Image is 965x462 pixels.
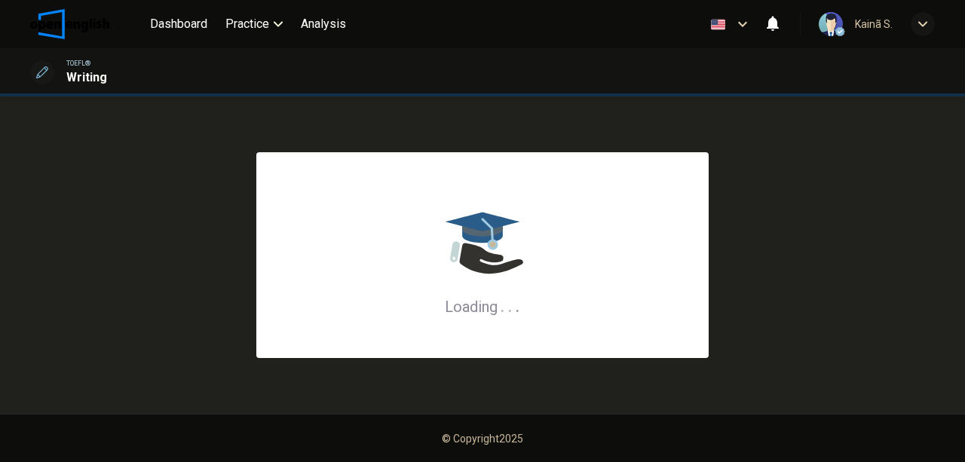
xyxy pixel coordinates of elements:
h6: . [507,292,513,317]
button: Analysis [295,11,352,38]
span: Analysis [301,15,346,33]
a: OpenEnglish logo [30,9,144,39]
img: Profile picture [819,12,843,36]
span: TOEFL® [66,58,90,69]
h6: Loading [445,296,520,316]
button: Dashboard [144,11,213,38]
span: Practice [225,15,269,33]
h6: . [515,292,520,317]
div: Kainã S. [855,15,893,33]
button: Practice [219,11,289,38]
span: Dashboard [150,15,207,33]
img: en [709,19,728,30]
h6: . [500,292,505,317]
span: © Copyright 2025 [442,433,523,445]
h1: Writing [66,69,107,87]
img: OpenEnglish logo [30,9,109,39]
